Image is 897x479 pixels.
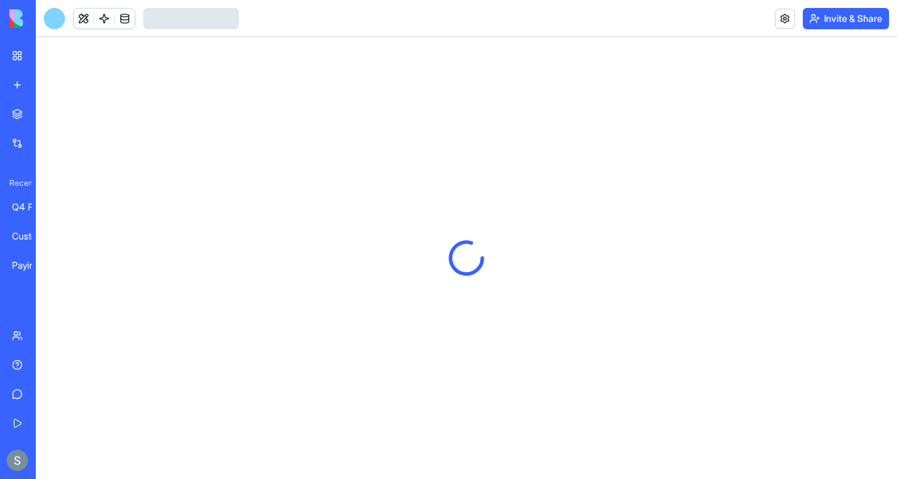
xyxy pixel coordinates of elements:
img: logo [9,9,92,28]
button: Invite & Share [803,8,889,29]
div: Customer Analytics Dashboard [12,230,49,243]
a: Paying Users Analytics Dashboard [4,252,57,279]
img: ACg8ocKnDTHbS00rqwWSHQfXf8ia04QnQtz5EDX_Ef5UNrjqV-k=s96-c [7,450,28,471]
a: Q4 Project Tracker [4,194,57,220]
span: Recent [4,178,32,188]
a: Customer Analytics Dashboard [4,223,57,249]
div: Paying Users Analytics Dashboard [12,259,49,272]
div: Q4 Project Tracker [12,200,49,214]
